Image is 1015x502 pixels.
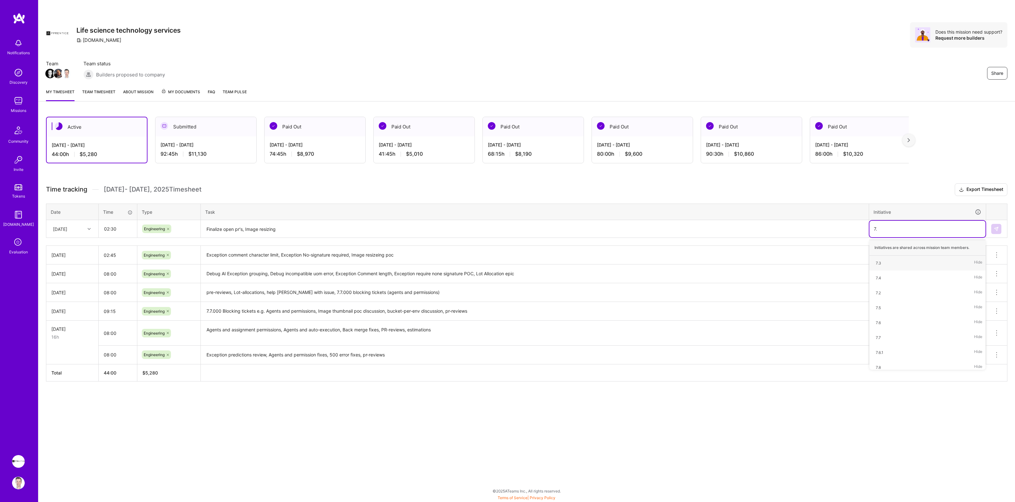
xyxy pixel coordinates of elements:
[7,49,30,56] div: Notifications
[46,22,69,45] img: Company Logo
[201,246,868,264] textarea: Exception comment character limit, Exception No-signature required, Image resizeing poc
[160,122,168,130] img: Submitted
[38,483,1015,499] div: © 2025 ATeams Inc., All rights reserved.
[144,253,165,258] span: Engineering
[223,88,247,101] a: Team Pulse
[144,290,165,295] span: Engineering
[83,60,165,67] span: Team status
[406,151,423,157] span: $5,010
[161,88,200,101] a: My Documents
[144,271,165,276] span: Engineering
[13,13,25,24] img: logo
[12,477,25,489] img: User Avatar
[76,38,82,43] i: icon CompanyGray
[297,151,314,157] span: $8,970
[46,204,99,220] th: Date
[876,334,881,341] div: 7.7
[54,69,63,78] img: Team Member Avatar
[12,66,25,79] img: discovery
[96,71,165,78] span: Builders proposed to company
[874,208,981,216] div: Initiative
[706,151,797,157] div: 90:30 h
[103,209,133,215] div: Time
[155,117,256,136] div: Submitted
[10,477,26,489] a: User Avatar
[46,186,87,193] span: Time tracking
[208,88,215,101] a: FAQ
[201,346,868,364] textarea: Exception predictions review, Agents and permission fixes, 500 error fixes, pr-reviews
[991,70,1003,76] span: Share
[12,193,25,199] div: Tokens
[810,117,911,136] div: Paid Out
[12,37,25,49] img: bell
[201,204,869,220] th: Task
[188,151,206,157] span: $11,130
[270,151,360,157] div: 74:45 h
[974,274,982,282] span: Hide
[137,204,201,220] th: Type
[12,95,25,107] img: teamwork
[734,151,754,157] span: $10,860
[270,122,277,130] img: Paid Out
[62,69,71,78] img: Team Member Avatar
[488,151,579,157] div: 68:15 h
[51,289,93,296] div: [DATE]
[144,352,165,357] span: Engineering
[51,334,93,340] div: 16h
[488,141,579,148] div: [DATE] - [DATE]
[876,260,881,266] div: 7.3
[815,151,906,157] div: 86:00 h
[955,183,1007,196] button: Export Timesheet
[974,318,982,327] span: Hide
[876,319,881,326] div: 7.6
[99,247,137,264] input: HH:MM
[45,69,55,78] img: Team Member Avatar
[379,141,469,148] div: [DATE] - [DATE]
[144,309,165,314] span: Engineering
[815,122,823,130] img: Paid Out
[201,284,868,301] textarea: pre-reviews, Lot-allocations, help [PERSON_NAME] with issue, 7.7.000 blocking tickets (agents and...
[974,259,982,267] span: Hide
[876,349,883,356] div: 7.6.1
[597,141,688,148] div: [DATE] - [DATE]
[876,364,881,371] div: 7.8
[9,249,28,255] div: Evaluation
[483,117,584,136] div: Paid Out
[47,117,147,137] div: Active
[12,237,24,249] i: icon SelectionTeam
[53,225,67,232] div: [DATE]
[379,151,469,157] div: 41:45 h
[530,495,555,500] a: Privacy Policy
[935,35,1002,41] div: Request more builders
[11,123,26,138] img: Community
[52,142,142,148] div: [DATE] - [DATE]
[88,227,91,231] i: icon Chevron
[488,122,495,130] img: Paid Out
[974,289,982,297] span: Hide
[843,151,863,157] span: $10,320
[80,151,97,158] span: $5,280
[99,325,137,342] input: HH:MM
[597,122,605,130] img: Paid Out
[12,455,25,468] img: Apprentice: Life science technology services
[201,321,868,345] textarea: Agents and assignment permissions, Agents and auto-execution, Back merge fixes, PR-reviews, estim...
[935,29,1002,35] div: Does this mission need support?
[959,186,964,193] i: icon Download
[201,265,868,283] textarea: Debug AI Exception grouping, Debug incompatible uom error, Exception Comment length, Exception re...
[99,284,137,301] input: HH:MM
[51,252,93,258] div: [DATE]
[99,364,137,381] th: 44:00
[10,79,28,86] div: Discovery
[592,117,693,136] div: Paid Out
[99,265,137,282] input: HH:MM
[160,141,251,148] div: [DATE] - [DATE]
[625,151,642,157] span: $9,600
[55,122,62,130] img: Active
[14,166,23,173] div: Invite
[46,364,99,381] th: Total
[46,60,71,67] span: Team
[974,333,982,342] span: Hide
[815,141,906,148] div: [DATE] - [DATE]
[201,221,868,238] textarea: Finalize open pr's, Image resizing
[915,27,930,42] img: Avatar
